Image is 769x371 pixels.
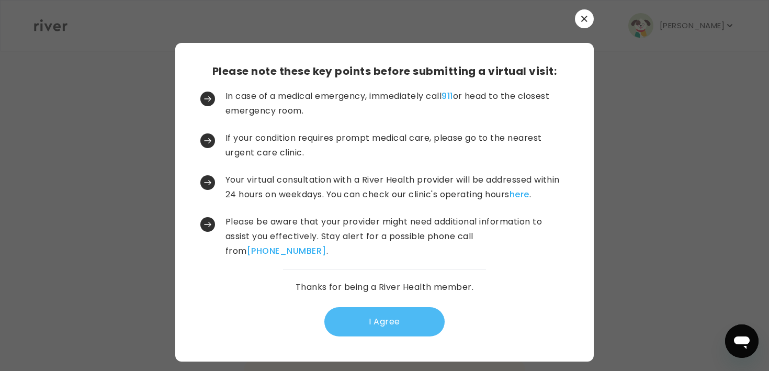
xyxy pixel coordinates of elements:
[225,89,567,118] p: In case of a medical emergency, immediately call or head to the closest emergency room.
[225,215,567,258] p: Please be aware that your provider might need additional information to assist you effectively. S...
[442,90,453,102] a: 911
[212,64,557,78] h3: Please note these key points before submitting a virtual visit:
[324,307,445,336] button: I Agree
[725,324,759,358] iframe: Button to launch messaging window
[225,131,567,160] p: If your condition requires prompt medical care, please go to the nearest urgent care clinic.
[247,245,326,257] a: [PHONE_NUMBER]
[296,280,474,295] p: Thanks for being a River Health member.
[225,173,567,202] p: Your virtual consultation with a River Health provider will be addressed within 24 hours on weekd...
[510,188,529,200] a: here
